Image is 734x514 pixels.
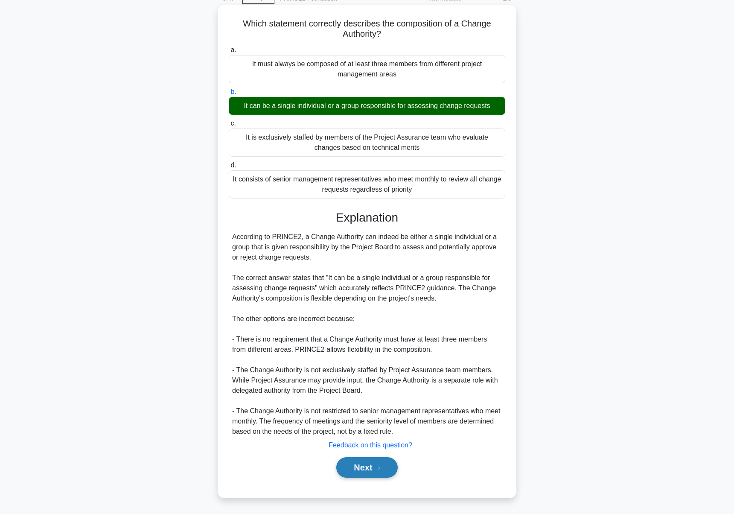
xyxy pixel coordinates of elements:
[228,18,506,40] h5: Which statement correctly describes the composition of a Change Authority?
[229,128,505,157] div: It is exclusively staffed by members of the Project Assurance team who evaluate changes based on ...
[230,120,236,127] span: c.
[229,170,505,199] div: It consists of senior management representatives who meet monthly to review all change requests r...
[232,232,502,437] div: According to PRINCE2, a Change Authority can indeed be either a single individual or a group that...
[230,46,236,53] span: a.
[229,55,505,83] div: It must always be composed of at least three members from different project management areas
[329,441,412,449] a: Feedback on this question?
[234,210,500,225] h3: Explanation
[230,161,236,169] span: d.
[230,88,236,95] span: b.
[336,457,397,478] button: Next
[229,97,505,115] div: It can be a single individual or a group responsible for assessing change requests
